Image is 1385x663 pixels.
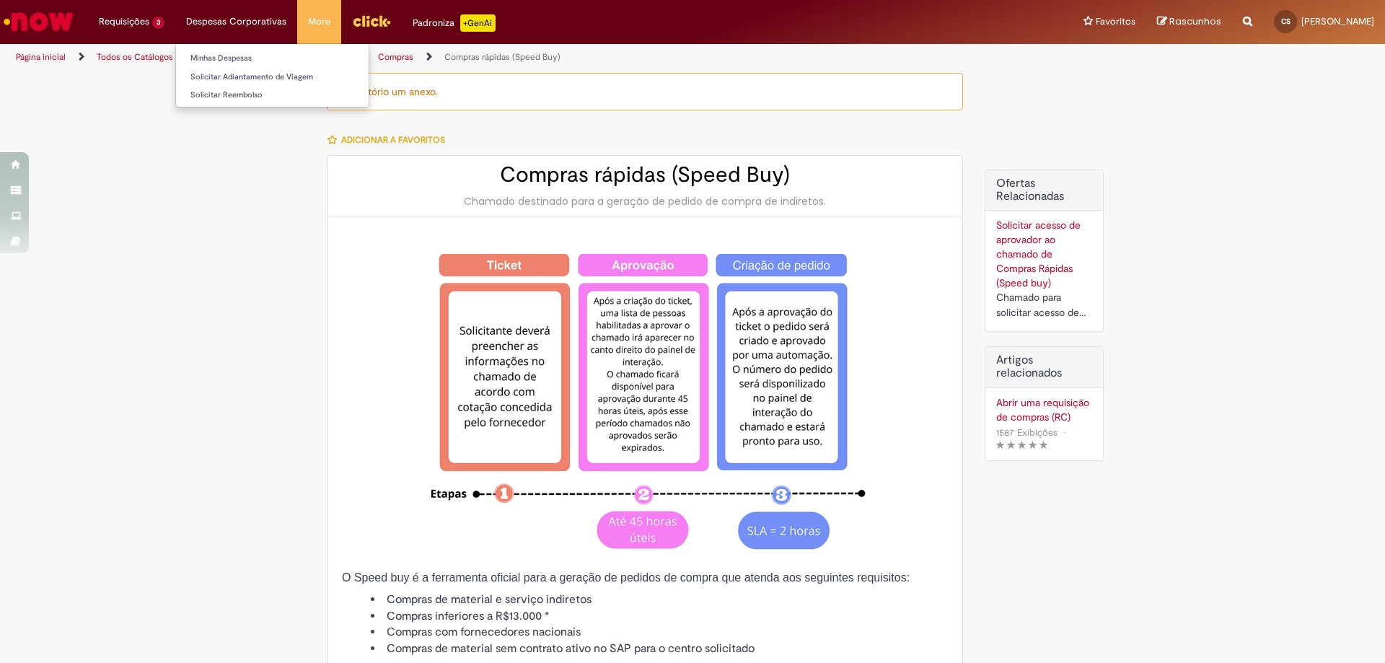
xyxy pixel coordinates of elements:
a: Solicitar Adiantamento de Viagem [176,69,369,85]
img: ServiceNow [1,7,76,36]
span: O Speed buy é a ferramenta oficial para a geração de pedidos de compra que atenda aos seguintes r... [342,571,910,584]
span: Adicionar a Favoritos [341,134,445,146]
a: Solicitar Reembolso [176,87,369,103]
li: Compras inferiores a R$13.000 * [371,608,948,625]
div: Padroniza [413,14,496,32]
div: Chamado para solicitar acesso de aprovador ao ticket de Speed buy [996,290,1092,320]
a: Minhas Despesas [176,51,369,66]
a: Compras rápidas (Speed Buy) [444,51,560,63]
span: Despesas Corporativas [186,14,286,29]
div: Ofertas Relacionadas [985,170,1104,332]
h2: Compras rápidas (Speed Buy) [342,163,948,187]
span: Favoritos [1096,14,1135,29]
div: Obrigatório um anexo. [327,73,963,110]
div: Chamado destinado para a geração de pedido de compra de indiretos. [342,194,948,208]
li: Compras com fornecedores nacionais [371,624,948,641]
h2: Ofertas Relacionadas [996,177,1092,203]
ul: Despesas Corporativas [175,43,369,107]
a: Abrir uma requisição de compras (RC) [996,395,1092,424]
h3: Artigos relacionados [996,354,1092,379]
p: +GenAi [460,14,496,32]
li: Compras de material e serviço indiretos [371,592,948,608]
a: Rascunhos [1157,15,1221,29]
button: Adicionar a Favoritos [327,125,453,155]
img: click_logo_yellow_360x200.png [352,10,391,32]
a: Solicitar acesso de aprovador ao chamado de Compras Rápidas (Speed buy) [996,219,1081,289]
span: 1587 Exibições [996,426,1058,439]
span: 3 [152,17,164,29]
span: Requisições [99,14,149,29]
a: Página inicial [16,51,66,63]
span: Rascunhos [1169,14,1221,28]
span: More [308,14,330,29]
span: CS [1281,17,1291,26]
a: Todos os Catálogos [97,51,173,63]
ul: Trilhas de página [11,44,913,71]
span: • [1060,423,1069,442]
a: Compras [378,51,413,63]
span: [PERSON_NAME] [1301,15,1374,27]
li: Compras de material sem contrato ativo no SAP para o centro solicitado [371,641,948,657]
